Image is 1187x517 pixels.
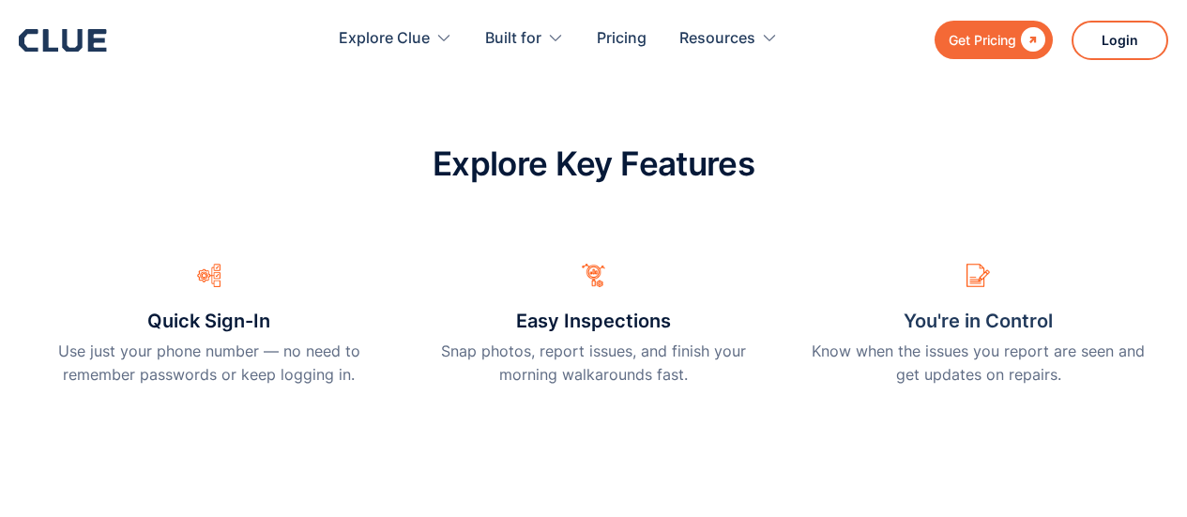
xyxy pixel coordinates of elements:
a: Get Pricing [935,21,1053,59]
a: Pricing [597,9,647,68]
img: Document editing icon [966,264,990,287]
p: Snap photos, report issues, and finish your morning walkarounds fast. [425,340,763,387]
div: Explore Clue [339,9,430,68]
p: Know when the issues you report are seen and get updates on repairs. [810,340,1148,387]
a: You're in Control [904,307,1053,335]
h3: Easy Inspections [516,307,671,335]
div: Resources [679,9,755,68]
p: Use just your phone number — no need to remember passwords or keep logging in. [40,340,378,387]
div: Explore Clue [339,9,452,68]
div: Get Pricing [949,28,1016,52]
div:  [1016,28,1045,52]
img: operational insight icon [582,264,605,287]
h3: Quick Sign-In [147,307,270,335]
div: Resources [679,9,778,68]
div: Built for [485,9,564,68]
img: Maintenance task management icon [197,264,221,287]
h2: Explore Key Features [433,145,754,182]
a: Login [1072,21,1168,60]
div: Built for [485,9,541,68]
